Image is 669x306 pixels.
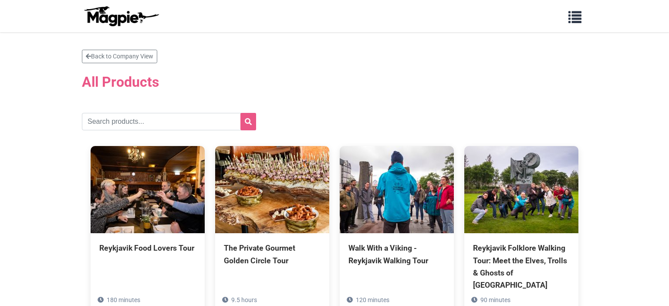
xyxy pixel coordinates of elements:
div: The Private Gourmet Golden Circle Tour [224,242,321,266]
h2: All Products [82,68,587,95]
a: Back to Company View [82,50,157,63]
span: 180 minutes [107,296,140,303]
img: The Private Gourmet Golden Circle Tour [215,146,329,233]
img: logo-ab69f6fb50320c5b225c76a69d11143b.png [82,6,160,27]
a: The Private Gourmet Golden Circle Tour 9.5 hours $1,410.00 [215,146,329,306]
a: Walk With a Viking - Reykjavik Walking Tour 120 minutes $45.00 [340,146,454,306]
span: 90 minutes [480,296,510,303]
a: Reykjavik Food Lovers Tour 180 minutes $125.00 [91,146,205,293]
img: Reykjavik Folklore Walking Tour: Meet the Elves, Trolls & Ghosts of Iceland [464,146,578,233]
span: 9.5 hours [231,296,257,303]
img: Reykjavik Food Lovers Tour [91,146,205,233]
input: Search products... [82,113,256,130]
div: Walk With a Viking - Reykjavik Walking Tour [348,242,445,266]
span: 120 minutes [356,296,389,303]
div: Reykjavik Food Lovers Tour [99,242,196,254]
div: Reykjavik Folklore Walking Tour: Meet the Elves, Trolls & Ghosts of [GEOGRAPHIC_DATA] [473,242,570,291]
img: Walk With a Viking - Reykjavik Walking Tour [340,146,454,233]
